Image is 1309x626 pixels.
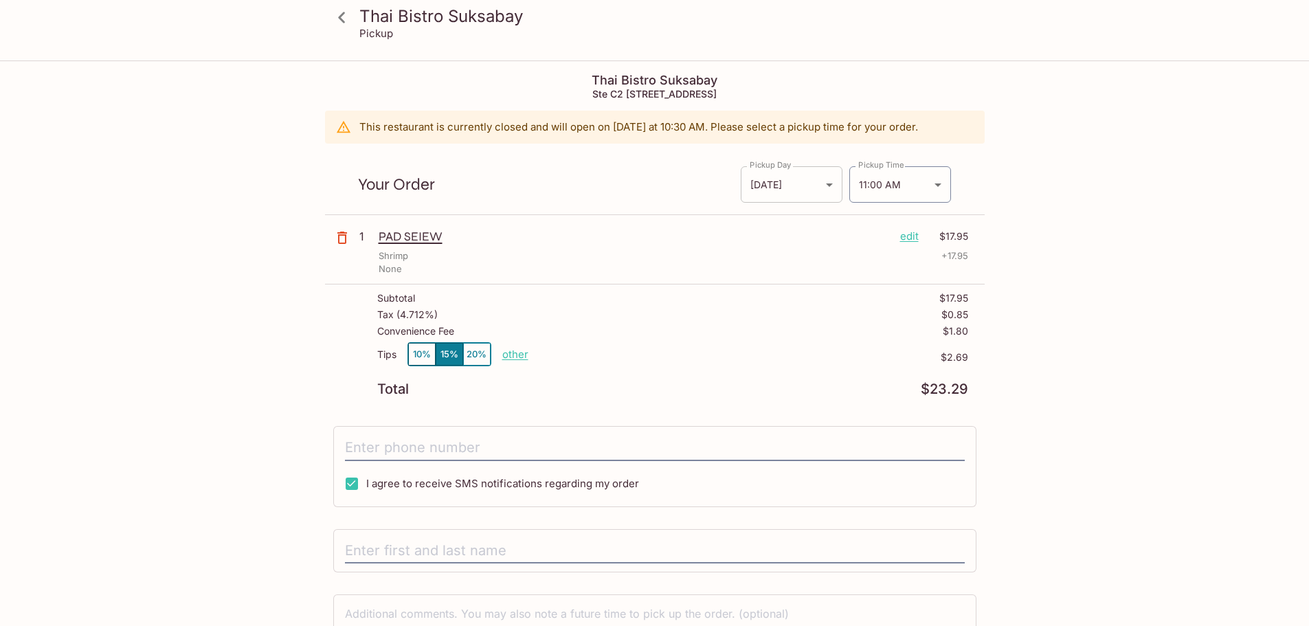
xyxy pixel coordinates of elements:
p: $17.95 [927,229,968,244]
div: 11:00 AM [849,166,951,203]
p: None [379,262,402,276]
p: $0.85 [941,309,968,320]
p: + 17.95 [941,249,968,262]
p: Tax ( 4.712% ) [377,309,438,320]
input: Enter first and last name [345,538,965,564]
input: Enter phone number [345,435,965,461]
p: PAD SEIEW [379,229,889,244]
p: Total [377,383,409,396]
p: $2.69 [528,352,968,363]
button: other [502,348,528,361]
p: Tips [377,349,396,360]
p: Shrimp [379,249,408,262]
p: Subtotal [377,293,415,304]
p: Your Order [358,178,740,191]
p: Pickup [359,27,393,40]
p: $1.80 [943,326,968,337]
p: Convenience Fee [377,326,454,337]
label: Pickup Time [858,159,904,170]
button: 10% [408,343,436,366]
p: edit [900,229,919,244]
button: 15% [436,343,463,366]
p: $23.29 [921,383,968,396]
span: I agree to receive SMS notifications regarding my order [366,477,639,490]
button: 20% [463,343,491,366]
h5: Ste C2 [STREET_ADDRESS] [325,88,985,100]
p: $17.95 [939,293,968,304]
h4: Thai Bistro Suksabay [325,73,985,88]
h3: Thai Bistro Suksabay [359,5,974,27]
p: This restaurant is currently closed and will open on [DATE] at 10:30 AM . Please select a pickup ... [359,120,918,133]
div: [DATE] [741,166,842,203]
label: Pickup Day [750,159,791,170]
p: 1 [359,229,373,244]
